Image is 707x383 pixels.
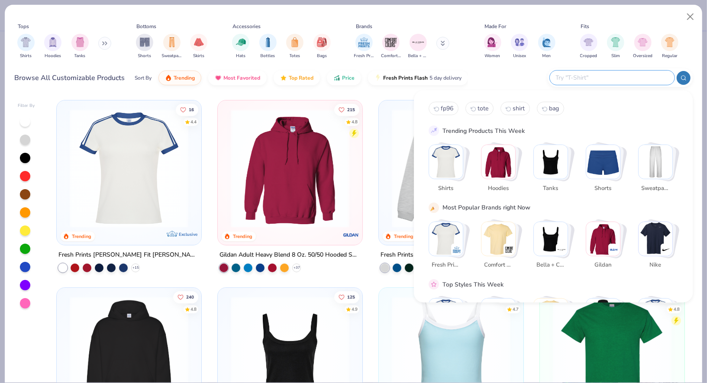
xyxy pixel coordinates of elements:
[429,222,468,273] button: Stack Card Button Fresh Prints
[44,34,61,59] div: filter for Hoodies
[511,34,528,59] div: filter for Unisex
[537,261,565,270] span: Bella + Canvas
[484,34,501,59] div: filter for Women
[75,37,85,47] img: Tanks Image
[232,34,249,59] div: filter for Hats
[165,74,172,81] img: trending.gif
[610,245,618,254] img: Gildan
[381,34,401,59] div: filter for Comfort Colors
[432,184,460,193] span: Shirts
[223,74,260,81] span: Most Favorited
[638,37,648,47] img: Oversized Image
[533,222,573,273] button: Stack Card Button Bella + Canvas
[533,145,573,196] button: Stack Card Button Tanks
[334,291,359,303] button: Like
[290,53,300,59] span: Totes
[173,291,198,303] button: Like
[557,245,566,254] img: Bella + Canvas
[71,34,89,59] div: filter for Tanks
[429,145,468,196] button: Stack Card Button Shirts
[484,23,506,30] div: Made For
[408,53,428,59] span: Bella + Canvas
[354,34,374,59] div: filter for Fresh Prints
[430,127,438,135] img: trend_line.gif
[167,37,177,47] img: Sweatpants Image
[132,265,139,270] span: + 15
[586,145,620,179] img: Shorts
[20,53,32,59] span: Shirts
[215,74,222,81] img: most_fav.gif
[313,34,331,59] button: filter button
[18,23,29,30] div: Tops
[179,232,197,237] span: Exclusive
[500,102,530,115] button: shirt2
[233,23,261,30] div: Accessories
[656,291,681,303] button: Like
[342,226,360,244] img: Gildan logo
[442,203,530,212] div: Most Popular Brands right Now
[327,71,361,85] button: Price
[261,53,275,59] span: Bottles
[429,222,463,256] img: Fresh Prints
[412,36,425,49] img: Bella + Canvas Image
[45,53,61,59] span: Hoodies
[138,53,152,59] span: Shorts
[638,298,678,350] button: Stack Card Button Casual
[208,71,267,85] button: Most Favorited
[236,37,246,47] img: Hats Image
[174,74,195,81] span: Trending
[442,126,525,135] div: Trending Products This Week
[584,37,594,47] img: Cropped Image
[505,245,513,254] img: Comfort Colors
[17,34,35,59] div: filter for Shirts
[555,73,668,83] input: Try "T-Shirt"
[534,222,568,256] img: Bella + Canvas
[481,145,515,179] img: Hoodies
[642,184,670,193] span: Sweatpants
[484,184,513,193] span: Hoodies
[665,37,675,47] img: Regular Image
[586,298,626,350] button: Stack Card Button Preppy
[381,250,522,261] div: Fresh Prints Denver Mock Neck Heavyweight Sweatshirt
[607,34,624,59] button: filter button
[286,34,303,59] button: filter button
[408,34,428,59] button: filter button
[58,250,200,261] div: Fresh Prints [PERSON_NAME] Fit [PERSON_NAME] Shirt with Stripes
[351,119,357,125] div: 4.8
[44,34,61,59] button: filter button
[430,280,438,288] img: pink_star.gif
[188,107,194,112] span: 16
[15,73,125,83] div: Browse All Customizable Products
[662,245,671,254] img: Nike
[354,53,374,59] span: Fresh Prints
[515,37,525,47] img: Unisex Image
[280,74,287,81] img: TopRated.gif
[580,34,597,59] button: filter button
[512,306,518,312] div: 4.7
[274,71,320,85] button: Top Rated
[347,107,355,112] span: 215
[611,37,620,47] img: Slim Image
[140,37,150,47] img: Shorts Image
[586,222,626,273] button: Stack Card Button Gildan
[537,102,564,115] button: bag3
[158,71,201,85] button: Trending
[682,9,699,25] button: Close
[661,34,678,59] button: filter button
[48,37,58,47] img: Hoodies Image
[136,34,153,59] div: filter for Shorts
[513,104,525,113] span: shirt
[74,53,86,59] span: Tanks
[351,306,357,312] div: 4.9
[495,291,520,303] button: Like
[586,145,626,196] button: Stack Card Button Shorts
[347,295,355,299] span: 125
[354,109,481,228] img: a164e800-7022-4571-a324-30c76f641635
[384,36,397,49] img: Comfort Colors Image
[432,261,460,270] span: Fresh Prints
[71,34,89,59] button: filter button
[441,104,453,113] span: fp96
[368,71,468,85] button: Fresh Prints Flash5 day delivery
[639,145,672,179] img: Sweatpants
[533,298,573,350] button: Stack Card Button Athleisure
